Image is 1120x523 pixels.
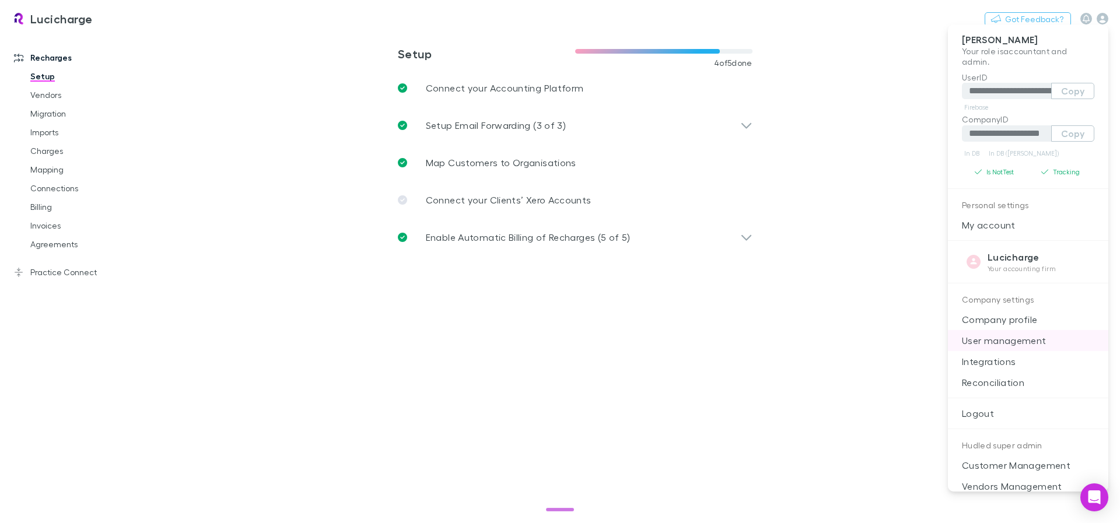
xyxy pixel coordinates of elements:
[962,114,1094,125] p: CompanyID
[1051,125,1094,142] button: Copy
[948,194,1108,215] p: Personal settings
[962,100,991,114] a: Firebase
[948,288,1108,309] p: Company settings
[962,72,1094,83] p: UserID
[1080,483,1108,511] div: Open Intercom Messenger
[1051,83,1094,99] button: Copy
[988,264,1056,273] p: Your accounting firm
[986,146,1061,160] a: In DB ([PERSON_NAME])
[948,309,1108,330] a: Company profile
[948,372,1108,393] a: Reconciliation
[962,165,1028,179] button: Is NotTest
[962,46,1094,68] p: Your role is accountant and admin .
[948,434,1108,455] p: Hudled super admin
[948,330,1108,351] a: User management
[948,455,1108,476] a: Customer Management
[962,146,982,160] a: In DB
[962,34,1094,46] p: [PERSON_NAME]
[948,215,1108,236] a: My account
[948,403,1108,424] a: Logout
[988,251,1039,263] strong: Lucicharge
[948,476,1108,497] a: Vendors Management
[1028,165,1095,179] button: Tracking
[948,351,1108,372] a: Integrations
